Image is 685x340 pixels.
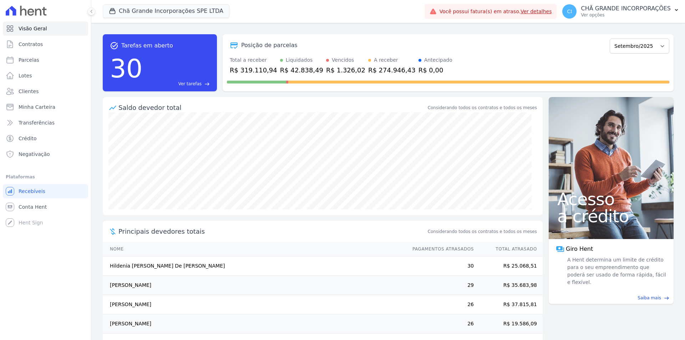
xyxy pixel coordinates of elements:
a: Lotes [3,68,88,83]
span: Transferências [19,119,55,126]
th: Total Atrasado [474,242,543,257]
td: R$ 35.683,98 [474,276,543,295]
a: Ver tarefas east [146,81,210,87]
td: R$ 19.586,09 [474,314,543,334]
span: Clientes [19,88,39,95]
p: Ver opções [581,12,671,18]
span: A Hent determina um limite de crédito para o seu empreendimento que poderá ser usado de forma ráp... [566,256,666,286]
button: CI CHÃ GRANDE INCORPORAÇÕES Ver opções [557,1,685,21]
span: Acesso [557,191,665,208]
a: Ver detalhes [521,9,552,14]
div: R$ 1.326,02 [326,65,365,75]
div: R$ 0,00 [418,65,452,75]
span: Parcelas [19,56,39,64]
div: Posição de parcelas [241,41,298,50]
div: 30 [110,50,143,87]
td: 26 [406,314,474,334]
button: Chã Grande Incorporações SPE LTDA [103,4,229,18]
span: Conta Hent [19,203,47,210]
span: east [204,81,210,87]
span: Crédito [19,135,37,142]
div: Vencidos [332,56,354,64]
td: Hildenia [PERSON_NAME] De [PERSON_NAME] [103,257,406,276]
td: [PERSON_NAME] [103,276,406,295]
div: R$ 42.838,49 [280,65,323,75]
span: task_alt [110,41,118,50]
a: Clientes [3,84,88,98]
span: Minha Carteira [19,103,55,111]
td: R$ 37.815,81 [474,295,543,314]
a: Crédito [3,131,88,146]
th: Nome [103,242,406,257]
th: Pagamentos Atrasados [406,242,474,257]
div: Considerando todos os contratos e todos os meses [428,105,537,111]
div: Antecipado [424,56,452,64]
td: R$ 25.068,51 [474,257,543,276]
div: A receber [374,56,398,64]
td: 29 [406,276,474,295]
span: Negativação [19,151,50,158]
div: Saldo devedor total [118,103,426,112]
span: Visão Geral [19,25,47,32]
td: 30 [406,257,474,276]
a: Visão Geral [3,21,88,36]
span: Considerando todos os contratos e todos os meses [428,228,537,235]
span: Saiba mais [638,295,661,301]
a: Contratos [3,37,88,51]
span: Recebíveis [19,188,45,195]
td: 26 [406,295,474,314]
div: Total a receber [230,56,277,64]
span: Principais devedores totais [118,227,426,236]
td: [PERSON_NAME] [103,314,406,334]
div: Liquidados [286,56,313,64]
a: Minha Carteira [3,100,88,114]
span: Contratos [19,41,43,48]
a: Negativação [3,147,88,161]
a: Recebíveis [3,184,88,198]
span: Giro Hent [566,245,593,253]
span: Lotes [19,72,32,79]
p: CHÃ GRANDE INCORPORAÇÕES [581,5,671,12]
span: Você possui fatura(s) em atraso. [440,8,552,15]
td: [PERSON_NAME] [103,295,406,314]
span: CI [567,9,572,14]
a: Conta Hent [3,200,88,214]
span: a crédito [557,208,665,225]
span: Tarefas em aberto [121,41,173,50]
a: Saiba mais east [553,295,669,301]
div: Plataformas [6,173,85,181]
span: Ver tarefas [178,81,202,87]
div: R$ 319.110,94 [230,65,277,75]
span: east [664,295,669,301]
a: Parcelas [3,53,88,67]
div: R$ 274.946,43 [368,65,416,75]
a: Transferências [3,116,88,130]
